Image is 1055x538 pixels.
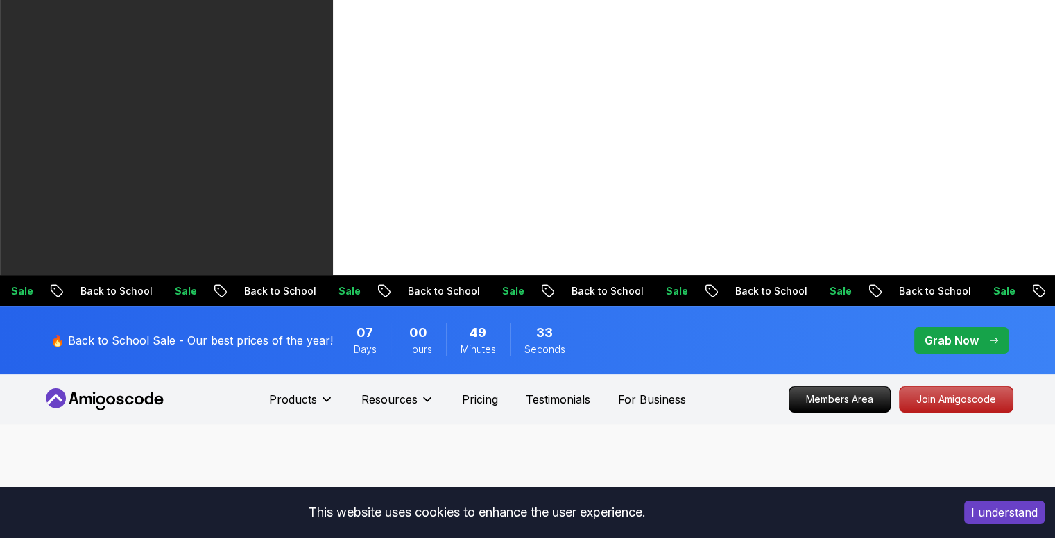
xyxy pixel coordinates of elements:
[925,332,979,349] p: Grab Now
[405,342,432,356] span: Hours
[233,284,327,298] p: Back to School
[327,284,372,298] p: Sale
[470,323,486,342] span: 49 Minutes
[560,284,655,298] p: Back to School
[357,323,373,342] span: 7 Days
[397,284,491,298] p: Back to School
[69,284,164,298] p: Back to School
[982,284,1027,298] p: Sale
[789,387,890,412] p: Members Area
[361,391,434,419] button: Resources
[618,391,686,408] a: For Business
[818,284,863,298] p: Sale
[462,391,498,408] a: Pricing
[10,497,943,528] div: This website uses cookies to enhance the user experience.
[361,391,418,408] p: Resources
[269,391,334,419] button: Products
[526,391,590,408] a: Testimonials
[900,387,1013,412] p: Join Amigoscode
[789,386,891,413] a: Members Area
[536,323,553,342] span: 33 Seconds
[724,284,818,298] p: Back to School
[491,284,535,298] p: Sale
[269,391,317,408] p: Products
[354,342,377,356] span: Days
[461,342,496,356] span: Minutes
[409,323,427,342] span: 0 Hours
[964,501,1045,524] button: Accept cookies
[51,332,333,349] p: 🔥 Back to School Sale - Our best prices of the year!
[899,386,1013,413] a: Join Amigoscode
[655,284,699,298] p: Sale
[888,284,982,298] p: Back to School
[164,284,208,298] p: Sale
[524,342,565,356] span: Seconds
